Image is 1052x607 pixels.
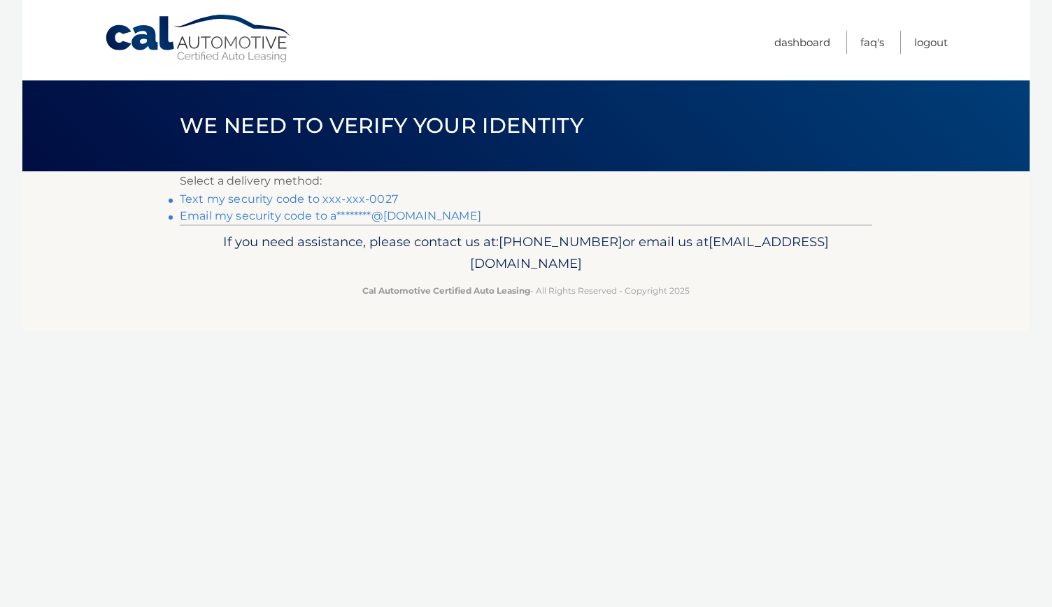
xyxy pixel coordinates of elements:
[189,231,863,276] p: If you need assistance, please contact us at: or email us at
[914,31,948,54] a: Logout
[180,171,872,191] p: Select a delivery method:
[499,234,623,250] span: [PHONE_NUMBER]
[774,31,830,54] a: Dashboard
[104,14,293,64] a: Cal Automotive
[180,113,583,138] span: We need to verify your identity
[362,285,530,296] strong: Cal Automotive Certified Auto Leasing
[180,192,398,206] a: Text my security code to xxx-xxx-0027
[180,209,481,222] a: Email my security code to a********@[DOMAIN_NAME]
[860,31,884,54] a: FAQ's
[189,283,863,298] p: - All Rights Reserved - Copyright 2025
